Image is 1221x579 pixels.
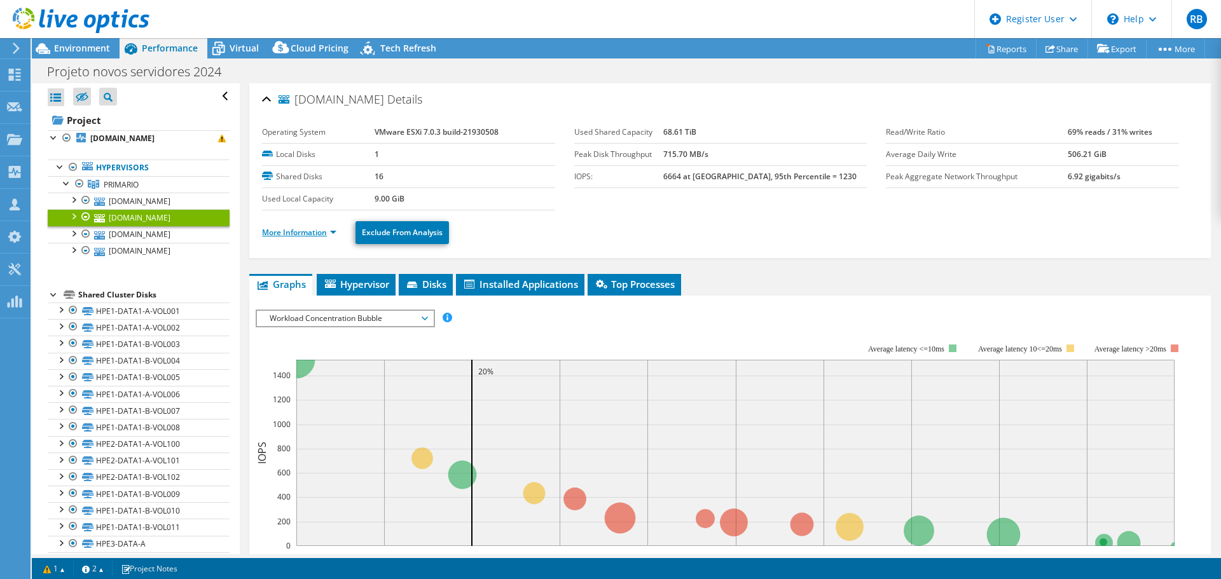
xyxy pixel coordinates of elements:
a: HPE1-DATA1-B-VOL005 [48,369,230,386]
b: 715.70 MB/s [663,149,708,160]
span: Disks [405,278,446,290]
text: 20% [464,552,479,563]
a: [DOMAIN_NAME] [48,193,230,209]
a: PRIMARIO [48,176,230,193]
text: 200 [277,516,291,527]
tspan: Average latency <=10ms [868,344,944,353]
text: 1400 [273,370,291,381]
span: Performance [142,42,198,54]
span: Tech Refresh [380,42,436,54]
h1: Projeto novos servidores 2024 [41,65,241,79]
a: More [1146,39,1205,58]
b: 69% reads / 31% writes [1068,126,1152,137]
a: HPE1-DATA1-B-VOL004 [48,353,230,369]
label: Read/Write Ratio [886,126,1068,139]
text: 400 [277,491,291,502]
span: Top Processes [594,278,675,290]
text: 1200 [273,394,291,405]
label: Operating System [262,126,375,139]
text: 80% [991,552,1007,563]
text: 600 [277,467,291,478]
a: HPE1-DATA1-B-VOL010 [48,502,230,519]
a: Hypervisors [48,160,230,176]
a: 1 [34,561,74,576]
b: 9.00 GiB [375,193,404,204]
a: HPE2-DATA1-A-VOL100 [48,436,230,453]
b: 1 [375,149,379,160]
text: 800 [277,443,291,454]
label: Used Local Capacity [262,193,375,205]
a: HPE2-DATA1-A-VOL101 [48,453,230,469]
label: Local Disks [262,148,375,161]
text: 70% [904,552,919,563]
text: 40% [640,552,655,563]
text: 20% [478,366,493,377]
label: Shared Disks [262,170,375,183]
b: VMware ESXi 7.0.3 build-21930508 [375,126,499,137]
a: [DOMAIN_NAME] [48,243,230,259]
a: HPE1-DATA1-B-VOL008 [48,419,230,435]
a: HPE1-DATA1-A-VOL002 [48,319,230,336]
a: HPE1-DATA1-A-VOL006 [48,386,230,402]
svg: \n [1107,13,1119,25]
label: Average Daily Write [886,148,1068,161]
label: Peak Disk Throughput [574,148,663,161]
span: RB [1187,9,1207,29]
label: Peak Aggregate Network Throughput [886,170,1068,183]
span: [DOMAIN_NAME] [279,93,384,106]
span: Graphs [256,278,306,290]
a: HPE1-DATA1-B-VOL007 [48,402,230,419]
a: HPE1-DATA1-B-VOL009 [48,486,230,502]
text: Average latency >20ms [1094,344,1166,353]
a: Project [48,110,230,130]
div: Shared Cluster Disks [78,287,230,303]
a: HPE1-DATA1-B-VOL011 [48,519,230,535]
a: Export [1087,39,1147,58]
a: HPE1-DATA1-B-VOL003 [48,336,230,352]
text: 60% [816,552,831,563]
span: Details [387,92,422,107]
span: Installed Applications [462,278,578,290]
a: HPE2-DATA1-B-VOL102 [48,469,230,486]
text: 100% [1165,552,1185,563]
a: [DOMAIN_NAME] [48,130,230,147]
b: [DOMAIN_NAME] [90,133,155,144]
span: Workload Concentration Bubble [263,311,427,326]
span: Hypervisor [323,278,389,290]
a: 2 [73,561,113,576]
text: 30% [552,552,567,563]
a: HPE3-DATA-B [48,552,230,569]
text: 1000 [273,419,291,430]
b: 68.61 TiB [663,126,696,137]
a: Reports [976,39,1037,58]
text: IOPS [255,442,269,464]
a: Project Notes [112,561,186,576]
text: 90% [1079,552,1094,563]
a: More Information [262,227,336,238]
a: Share [1036,39,1088,58]
b: 6664 at [GEOGRAPHIC_DATA], 95th Percentile = 1230 [663,171,857,182]
text: 0 [286,540,291,551]
b: 506.21 GiB [1068,149,1107,160]
text: 50% [728,552,743,563]
label: Used Shared Capacity [574,126,663,139]
a: [DOMAIN_NAME] [48,209,230,226]
span: Cloud Pricing [291,42,348,54]
a: HPE3-DATA-A [48,536,230,552]
a: HPE1-DATA1-A-VOL001 [48,303,230,319]
text: 0% [291,552,302,563]
a: Exclude From Analysis [355,221,449,244]
tspan: Average latency 10<=20ms [978,344,1062,353]
b: 6.92 gigabits/s [1068,171,1121,182]
a: [DOMAIN_NAME] [48,226,230,243]
span: Virtual [230,42,259,54]
span: Environment [54,42,110,54]
label: IOPS: [574,170,663,183]
span: PRIMARIO [104,179,139,190]
text: 10% [376,552,392,563]
b: 16 [375,171,383,182]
